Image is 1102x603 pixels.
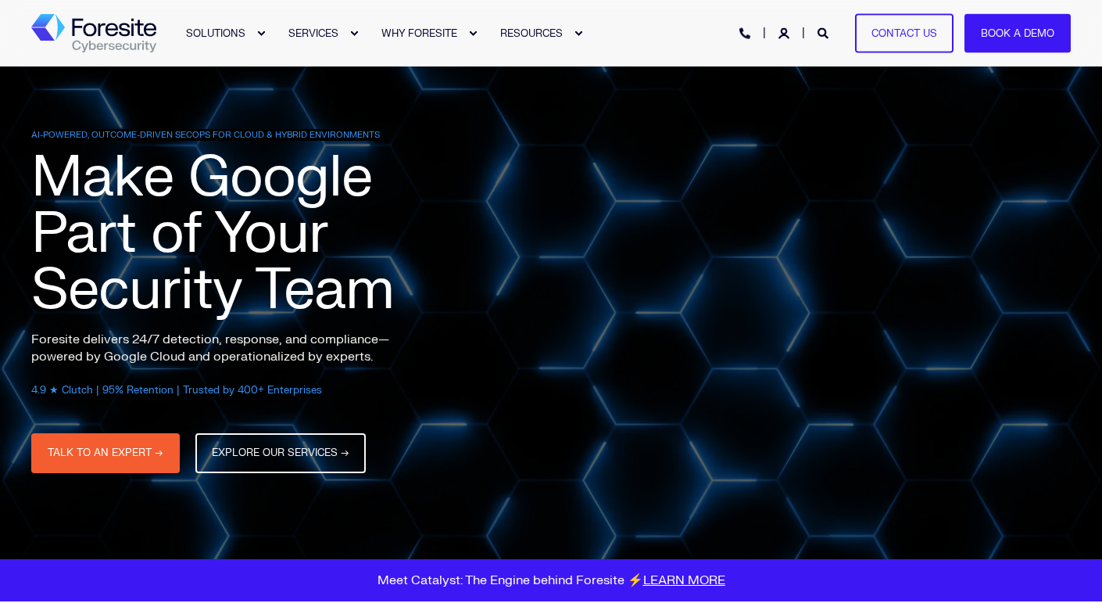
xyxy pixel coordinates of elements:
img: Foresite logo, a hexagon shape of blues with a directional arrow to the right hand side, and the ... [31,14,156,53]
span: Make Google Part of Your Security Team [31,142,394,326]
div: Expand SERVICES [349,29,359,38]
a: Login [778,26,793,39]
div: Expand RESOURCES [574,29,583,38]
div: Expand SOLUTIONS [256,29,266,38]
span: AI-POWERED, OUTCOME-DRIVEN SECOPS FOR CLOUD & HYBRID ENVIRONMENTS [31,129,380,141]
a: EXPLORE OUR SERVICES → [195,433,366,473]
div: Expand WHY FORESITE [468,29,478,38]
span: RESOURCES [500,27,563,39]
a: Book a Demo [964,13,1071,53]
a: Back to Home [31,14,156,53]
span: Meet Catalyst: The Engine behind Foresite ⚡️ [377,572,725,588]
a: LEARN MORE [643,572,725,588]
a: Open Search [818,26,832,39]
span: 4.9 ★ Clutch | 95% Retention | Trusted by 400+ Enterprises [31,384,322,397]
a: Contact Us [855,13,954,53]
p: Foresite delivers 24/7 detection, response, and compliance—powered by Google Cloud and operationa... [31,331,422,365]
span: WHY FORESITE [381,27,457,39]
a: TALK TO AN EXPERT → [31,433,180,473]
span: SOLUTIONS [186,27,245,39]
